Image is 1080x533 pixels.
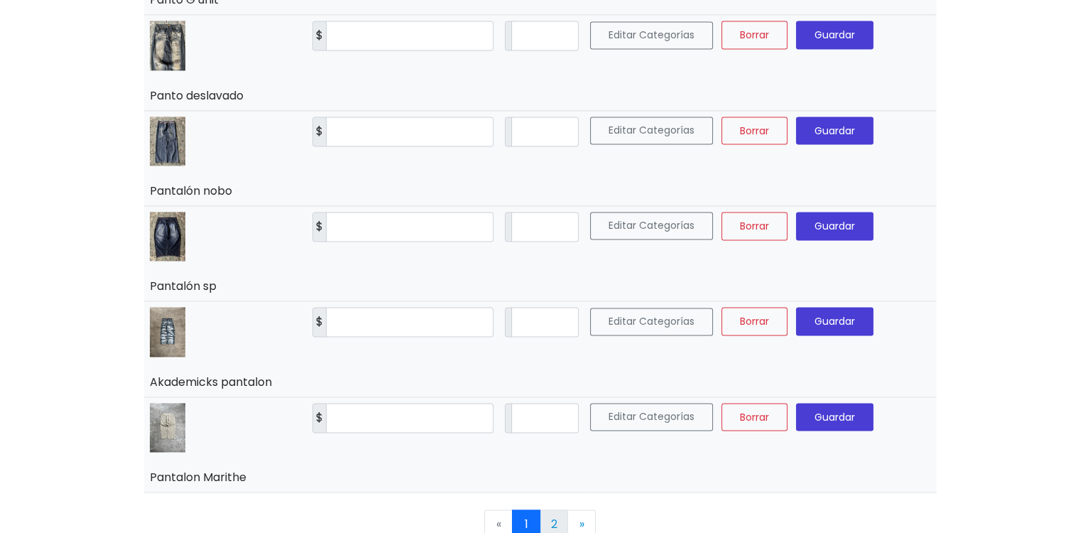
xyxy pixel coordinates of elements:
[590,212,713,239] button: Editar Categorías
[721,117,787,145] button: Borrar
[150,212,185,261] img: small_1744048017611.jpeg
[721,212,787,240] button: Borrar
[814,123,855,137] span: Guardar
[590,308,713,335] button: Editar Categorías
[150,307,185,356] img: small_1727922573077.jpeg
[740,314,769,328] span: Borrar
[312,403,327,433] label: $
[579,516,584,532] span: »
[721,403,787,431] button: Borrar
[312,307,327,337] label: $
[150,374,272,390] a: Akademicks pantalon
[740,123,769,137] span: Borrar
[814,409,855,424] span: Guardar
[721,307,787,335] button: Borrar
[150,469,246,485] a: Pantalon Marithe
[312,212,327,242] label: $
[150,278,217,294] a: Pantalón sp
[740,28,769,42] span: Borrar
[590,403,713,431] button: Editar Categorías
[150,117,185,166] img: small_1744048137651.jpeg
[814,28,855,42] span: Guardar
[796,307,873,335] button: Guardar
[796,21,873,49] button: Guardar
[590,21,713,49] button: Editar Categorías
[740,409,769,424] span: Borrar
[590,117,713,144] button: Editar Categorías
[721,21,787,49] button: Borrar
[796,403,873,431] button: Guardar
[814,314,855,328] span: Guardar
[150,183,232,199] a: Pantalón nobo
[814,219,855,233] span: Guardar
[312,117,327,146] label: $
[740,219,769,233] span: Borrar
[796,212,873,240] button: Guardar
[796,117,873,145] button: Guardar
[312,21,327,50] label: $
[150,21,185,70] img: small_1744081388642.jpeg
[150,403,185,452] img: small_1727922519260.jpeg
[150,87,244,104] a: Panto deslavado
